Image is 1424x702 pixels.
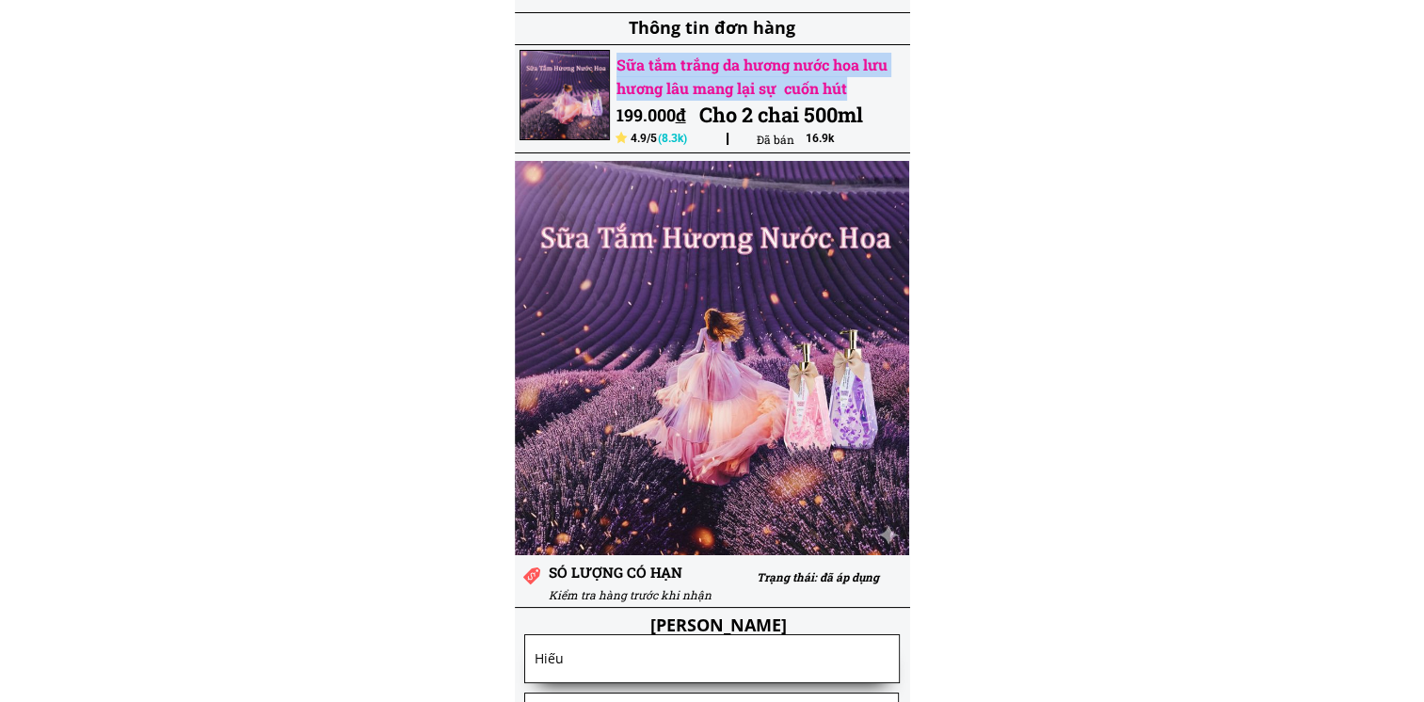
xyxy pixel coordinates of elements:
h3: Kiểm tra hàng trước khi nhận [549,586,872,604]
h3: 199.000 [616,102,699,129]
input: Họ và Tên [530,635,894,682]
h3: Sữa tắm trắng da hương nước hoa lưu hương lâu mang lại sự cuốn hút [616,53,910,101]
h3: (8.3k) [658,130,703,148]
h3: Trạng thái: đã áp dụng [757,568,1009,586]
h3: SÓ LƯỢNG CÓ HẠN [549,561,691,583]
h3: 4.9/5 [631,130,713,148]
h3: Đã bán [757,131,1009,149]
span: đ [676,104,686,126]
h3: [PERSON_NAME] [627,612,810,639]
h3: 16.9k [806,130,888,148]
h3: Cho 2 chai 500ml [699,99,872,132]
h3: Thông tin đơn hàng [629,14,796,41]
